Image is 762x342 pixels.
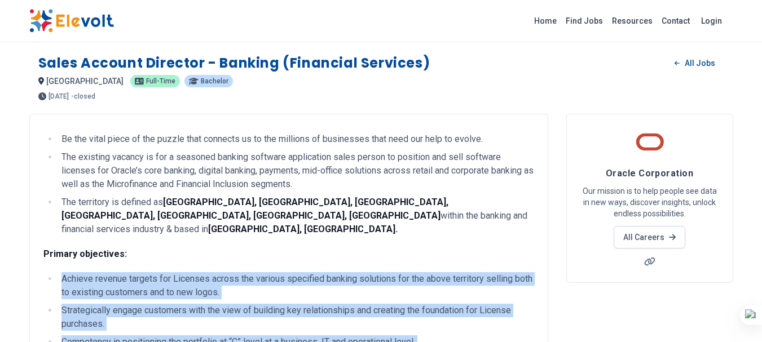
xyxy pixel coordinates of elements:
[706,288,762,342] div: Widget de chat
[606,168,693,179] span: Oracle Corporation
[61,197,448,221] strong: [GEOGRAPHIC_DATA], [GEOGRAPHIC_DATA], [GEOGRAPHIC_DATA], [GEOGRAPHIC_DATA], [GEOGRAPHIC_DATA], [G...
[657,12,694,30] a: Contact
[58,132,534,146] li: Be the vital piece of the puzzle that connects us to the millions of businesses that need our hel...
[58,196,534,236] li: The territory is defined as within the banking and financial services industry & based in
[580,185,719,219] p: Our mission is to help people see data in new ways, discover insights, unlock endless possibilities.
[58,150,534,191] li: The existing vacancy is for a seasoned banking software application sales person to position and ...
[706,288,762,342] iframe: Chat Widget
[58,272,534,299] li: Achieve revenue targets for Licenses across the various specified banking solutions for the above...
[636,128,664,156] img: Oracle Corporation
[694,10,729,32] a: Login
[49,93,69,100] span: [DATE]
[530,12,561,30] a: Home
[38,54,430,72] h1: Sales Account Director - Banking (Financial Services)
[146,78,175,85] span: Full-time
[614,226,685,248] a: All Careers
[43,248,127,259] strong: Primary objectives:
[29,9,114,33] img: Elevolt
[666,55,724,72] a: All Jobs
[71,93,95,100] p: - closed
[208,224,398,234] strong: [GEOGRAPHIC_DATA], [GEOGRAPHIC_DATA].
[46,77,124,86] span: [GEOGRAPHIC_DATA]
[201,78,228,85] span: Bachelor
[561,12,607,30] a: Find Jobs
[58,304,534,331] li: Strategically engage customers with the view of building key relationships and creating the found...
[607,12,657,30] a: Resources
